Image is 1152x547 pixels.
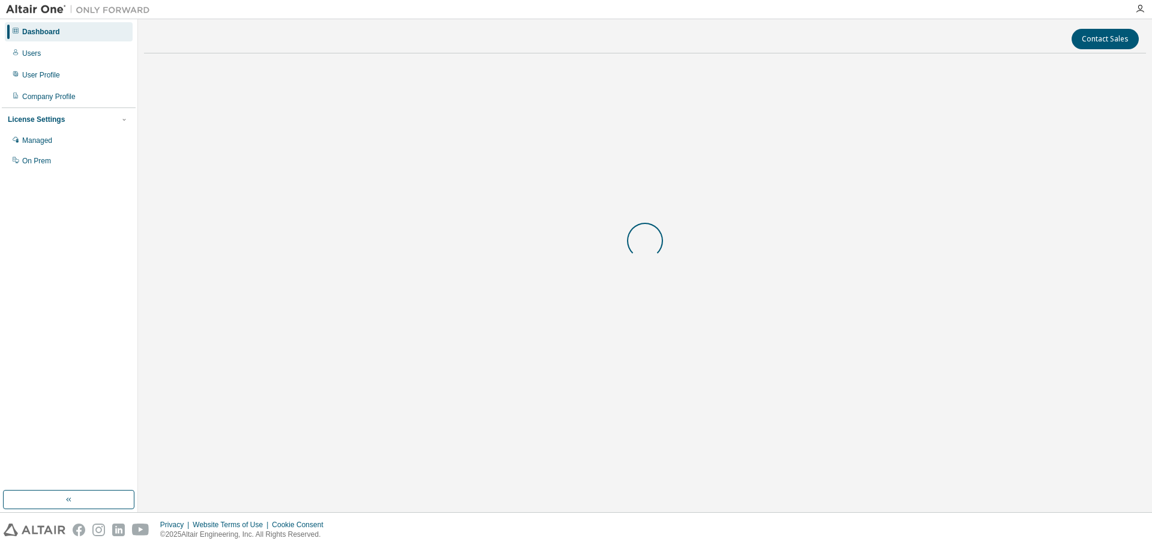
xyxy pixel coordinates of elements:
div: Dashboard [22,27,60,37]
div: User Profile [22,70,60,80]
div: Cookie Consent [272,520,330,530]
div: License Settings [8,115,65,124]
div: Website Terms of Use [193,520,272,530]
button: Contact Sales [1072,29,1139,49]
div: Managed [22,136,52,145]
div: Privacy [160,520,193,530]
div: Company Profile [22,92,76,101]
img: Altair One [6,4,156,16]
img: altair_logo.svg [4,524,65,536]
div: Users [22,49,41,58]
img: facebook.svg [73,524,85,536]
img: instagram.svg [92,524,105,536]
img: linkedin.svg [112,524,125,536]
div: On Prem [22,156,51,166]
img: youtube.svg [132,524,149,536]
p: © 2025 Altair Engineering, Inc. All Rights Reserved. [160,530,331,540]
